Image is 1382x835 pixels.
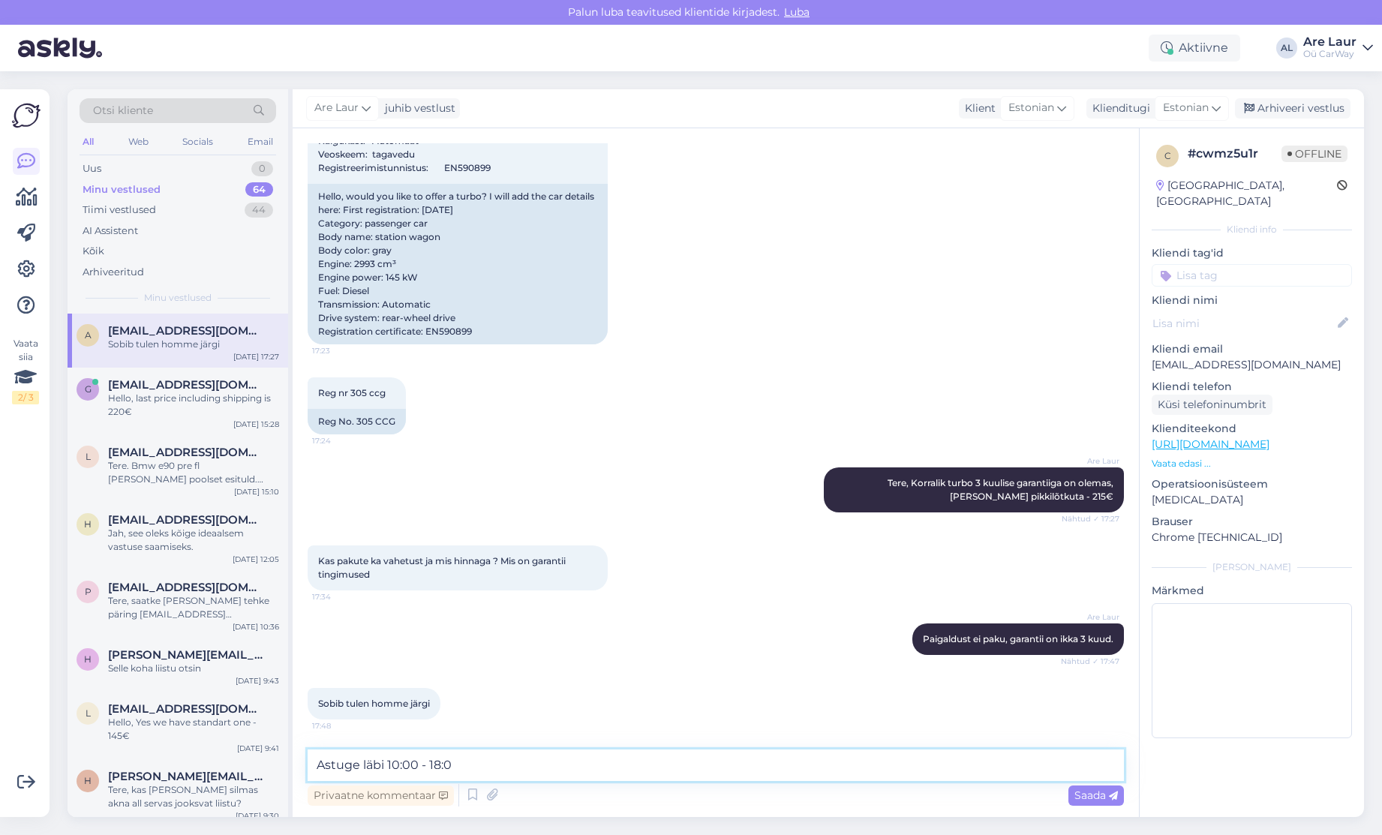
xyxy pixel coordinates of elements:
[80,132,97,152] div: All
[108,527,279,554] div: Jah, see oleks kõige ideaalsem vastuse saamiseks.
[1152,245,1352,261] p: Kliendi tag'id
[108,338,279,351] div: Sobib tulen homme järgi
[237,743,279,754] div: [DATE] 9:41
[108,662,279,675] div: Selle koha liistu otsin
[1008,100,1054,116] span: Estonian
[108,459,279,486] div: Tere. Bmw e90 pre fl [PERSON_NAME] poolset esituld. Bixenon
[1152,315,1335,332] input: Lisa nimi
[1303,36,1356,48] div: Are Laur
[108,324,264,338] span: atspats123@hotmail.com
[1152,264,1352,287] input: Lisa tag
[308,785,454,806] div: Privaatne kommentaar
[108,770,264,783] span: heidy.loss38@gmail.com
[1152,341,1352,357] p: Kliendi email
[1152,476,1352,492] p: Operatsioonisüsteem
[236,675,279,686] div: [DATE] 9:43
[308,184,608,344] div: Hello, would you like to offer a turbo? I will add the car details here: First registration: [DAT...
[1156,178,1337,209] div: [GEOGRAPHIC_DATA], [GEOGRAPHIC_DATA]
[1063,611,1119,623] span: Are Laur
[108,378,264,392] span: garethchickey@gmail.com
[1152,530,1352,545] p: Chrome [TECHNICAL_ID]
[12,337,39,404] div: Vaata siia
[1152,379,1352,395] p: Kliendi telefon
[318,555,568,580] span: Kas pakute ka vahetust ja mis hinnaga ? Mis on garantii tingimused
[144,291,212,305] span: Minu vestlused
[1152,395,1272,415] div: Küsi telefoninumbrit
[1061,656,1119,667] span: Nähtud ✓ 17:47
[1149,35,1240,62] div: Aktiivne
[93,103,153,119] span: Otsi kliente
[125,132,152,152] div: Web
[923,633,1113,644] span: Paigaldust ei paku, garantii on ikka 3 kuud.
[234,486,279,497] div: [DATE] 15:10
[379,101,455,116] div: juhib vestlust
[83,224,138,239] div: AI Assistent
[312,720,368,731] span: 17:48
[1235,98,1350,119] div: Arhiveeri vestlus
[84,518,92,530] span: h
[85,586,92,597] span: p
[108,783,279,810] div: Tere, kas [PERSON_NAME] silmas akna all servas jooksvat liistu?
[1152,457,1352,470] p: Vaata edasi ...
[780,5,814,19] span: Luba
[86,451,91,462] span: l
[84,775,92,786] span: h
[245,203,273,218] div: 44
[1152,514,1352,530] p: Brauser
[233,351,279,362] div: [DATE] 17:27
[12,391,39,404] div: 2 / 3
[83,265,144,280] div: Arhiveeritud
[308,409,406,434] div: Reg No. 305 CCG
[1276,38,1297,59] div: AL
[233,554,279,565] div: [DATE] 12:05
[312,591,368,602] span: 17:34
[1152,492,1352,508] p: [MEDICAL_DATA]
[888,477,1116,502] span: Tere, Korralik turbo 3 kuulise garantiiga on olemas, [PERSON_NAME] pikkilõtkuta - 215€
[179,132,216,152] div: Socials
[83,182,161,197] div: Minu vestlused
[1163,100,1209,116] span: Estonian
[318,387,386,398] span: Reg nr 305 ccg
[1152,293,1352,308] p: Kliendi nimi
[1152,357,1352,373] p: [EMAIL_ADDRESS][DOMAIN_NAME]
[1063,455,1119,467] span: Are Laur
[245,182,273,197] div: 64
[83,203,156,218] div: Tiimi vestlused
[245,132,276,152] div: Email
[1152,437,1269,451] a: [URL][DOMAIN_NAME]
[312,345,368,356] span: 17:23
[108,392,279,419] div: Hello, last price including shipping is 220€
[108,513,264,527] span: hindreusm@gmail.com
[1152,223,1352,236] div: Kliendi info
[85,329,92,341] span: a
[84,653,92,665] span: h
[959,101,996,116] div: Klient
[108,648,264,662] span: heidy.loss38@gmail.com
[85,383,92,395] span: g
[1152,560,1352,574] div: [PERSON_NAME]
[108,716,279,743] div: Hello, Yes we have standart one - 145€
[108,446,264,459] span: leukesiim@gmail.com
[83,244,104,259] div: Kõik
[318,698,430,709] span: Sobib tulen homme järgi
[1062,513,1119,524] span: Nähtud ✓ 17:27
[233,621,279,632] div: [DATE] 10:36
[312,435,368,446] span: 17:24
[308,749,1124,781] textarea: Astuge läbi 10:00 - 18:0
[251,161,273,176] div: 0
[1152,583,1352,599] p: Märkmed
[83,161,101,176] div: Uus
[1303,36,1373,60] a: Are LaurOü CarWay
[1281,146,1347,162] span: Offline
[108,581,264,594] span: pesamuna@gmail.com
[1303,48,1356,60] div: Oü CarWay
[108,594,279,621] div: Tere, saatke [PERSON_NAME] tehke päring [EMAIL_ADDRESS][DOMAIN_NAME]
[236,810,279,821] div: [DATE] 9:30
[1086,101,1150,116] div: Klienditugi
[108,702,264,716] span: lasietummennus@gmail.com
[12,101,41,130] img: Askly Logo
[233,419,279,430] div: [DATE] 15:28
[1152,421,1352,437] p: Klienditeekond
[1074,788,1118,802] span: Saada
[314,100,359,116] span: Are Laur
